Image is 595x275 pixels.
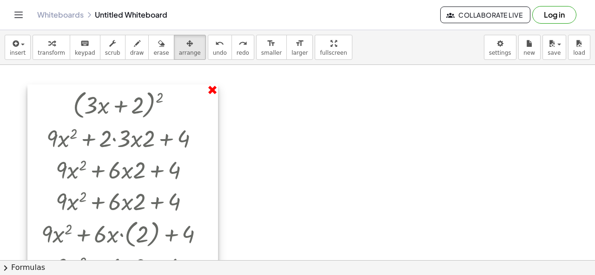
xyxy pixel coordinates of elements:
[261,50,282,56] span: smaller
[100,35,126,60] button: scrub
[179,50,201,56] span: arrange
[518,35,541,60] button: new
[320,50,347,56] span: fullscreen
[448,11,522,19] span: Collaborate Live
[153,50,169,56] span: erase
[33,35,70,60] button: transform
[238,38,247,49] i: redo
[80,38,89,49] i: keyboard
[295,38,304,49] i: format_size
[130,50,144,56] span: draw
[125,35,149,60] button: draw
[532,6,576,24] button: Log in
[256,35,287,60] button: format_sizesmaller
[11,7,26,22] button: Toggle navigation
[105,50,120,56] span: scrub
[208,35,232,60] button: undoundo
[286,35,313,60] button: format_sizelarger
[523,50,535,56] span: new
[315,35,352,60] button: fullscreen
[573,50,585,56] span: load
[267,38,276,49] i: format_size
[148,35,174,60] button: erase
[489,50,511,56] span: settings
[237,50,249,56] span: redo
[70,35,100,60] button: keyboardkeypad
[542,35,566,60] button: save
[37,10,84,19] a: Whiteboards
[75,50,95,56] span: keypad
[440,6,530,23] button: Collaborate Live
[5,35,31,60] button: insert
[215,38,224,49] i: undo
[231,35,254,60] button: redoredo
[174,35,206,60] button: arrange
[484,35,516,60] button: settings
[38,50,65,56] span: transform
[548,50,561,56] span: save
[10,50,26,56] span: insert
[291,50,308,56] span: larger
[568,35,590,60] button: load
[213,50,227,56] span: undo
